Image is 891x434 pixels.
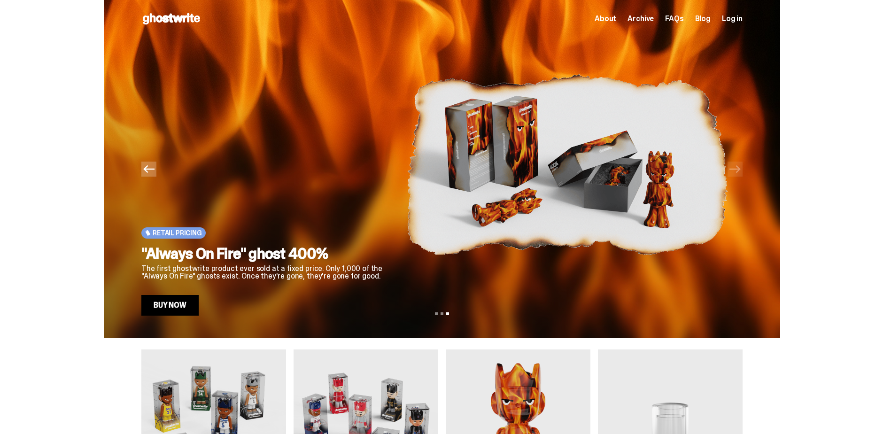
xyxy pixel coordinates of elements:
a: Archive [628,15,654,23]
img: "Always On Fire" ghost 400% [407,38,728,291]
button: Previous [141,162,156,177]
a: Blog [695,15,711,23]
button: View slide 1 [435,312,438,315]
button: View slide 3 [446,312,449,315]
a: FAQs [665,15,683,23]
button: Next [728,162,743,177]
button: View slide 2 [441,312,443,315]
span: Retail Pricing [153,229,202,237]
a: Buy Now [141,295,199,316]
a: Log in [722,15,743,23]
h2: "Always On Fire" ghost 400% [141,246,392,261]
a: About [595,15,616,23]
p: The first ghostwrite product ever sold at a fixed price. Only 1,000 of the "Always On Fire" ghost... [141,265,392,280]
